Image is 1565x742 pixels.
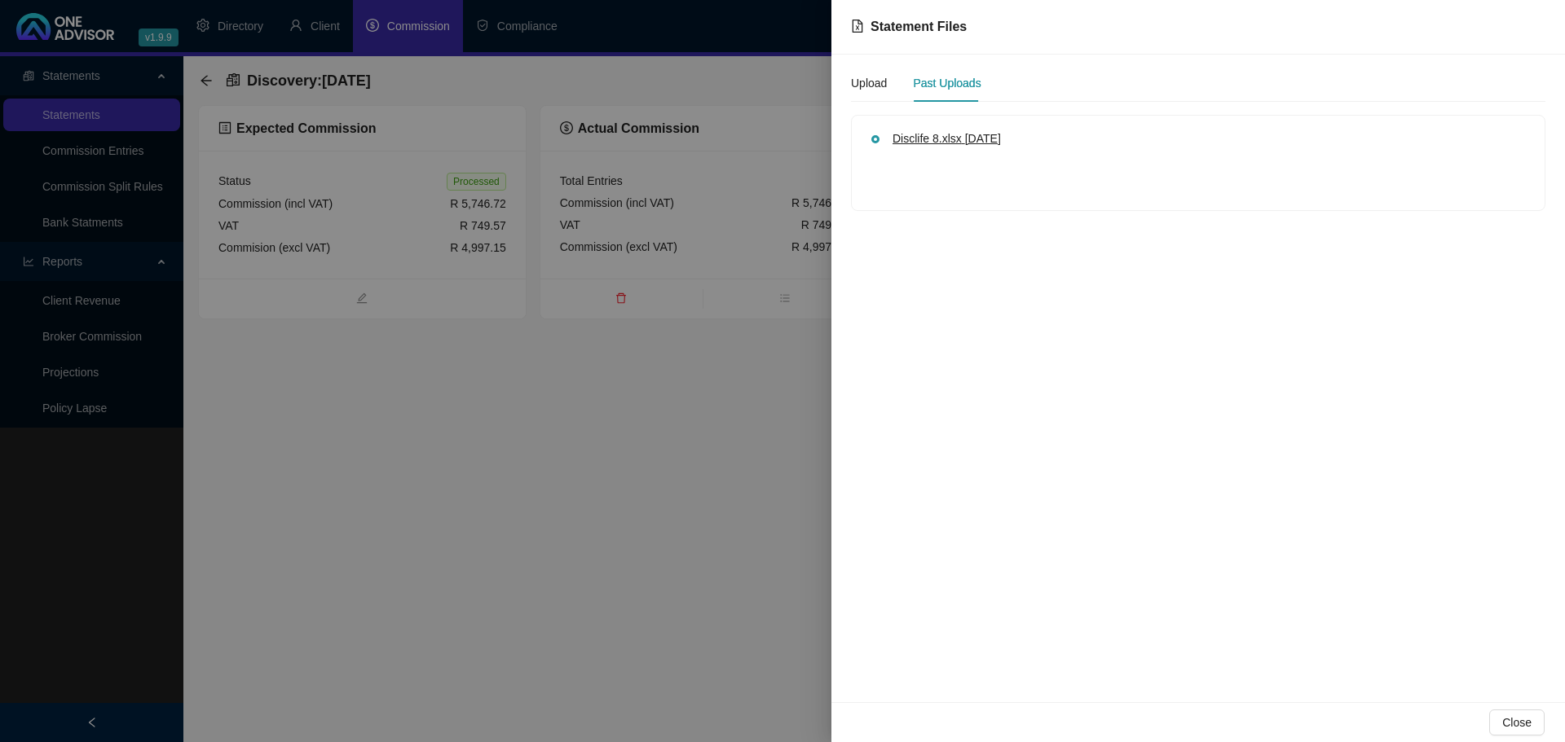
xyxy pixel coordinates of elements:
span: file-excel [851,20,864,33]
span: [DATE] [965,132,1001,145]
button: Close [1489,709,1545,735]
span: Close [1502,713,1532,731]
div: Upload [851,74,887,92]
div: Past Uploads [913,74,981,92]
span: Disclife 8.xlsx [893,132,962,145]
span: Statement Files [871,20,967,33]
